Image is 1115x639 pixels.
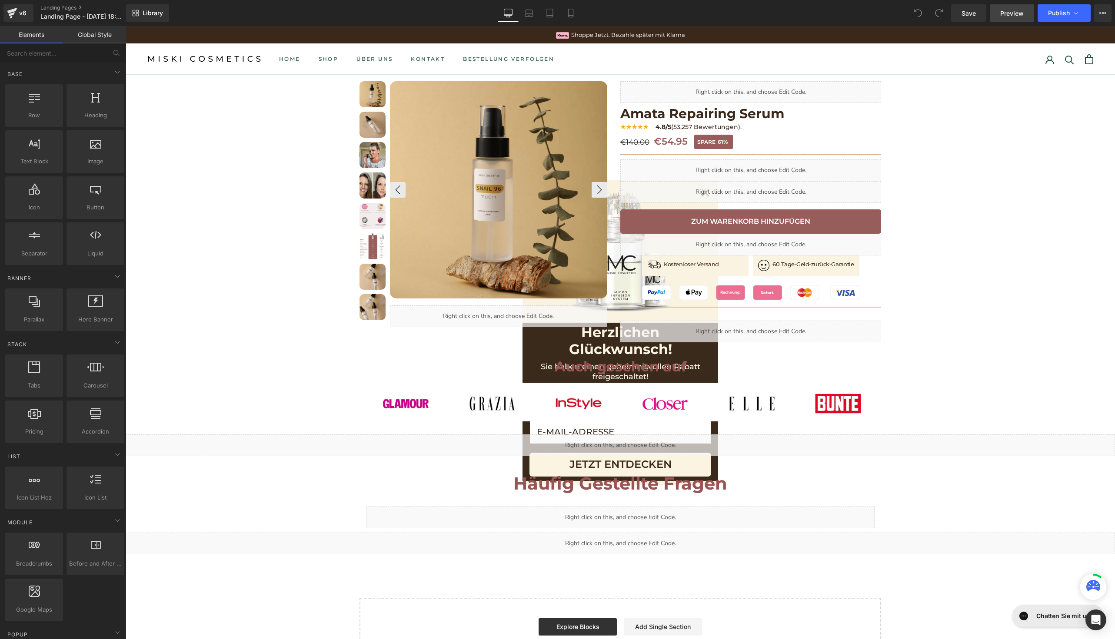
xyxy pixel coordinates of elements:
button: Publish [1038,4,1091,22]
span: Icon [8,203,60,212]
span: Heading [69,111,122,120]
span: Base [7,70,23,78]
span: SPARE [572,112,590,120]
span: €140.00 [495,110,524,122]
a: Amata Repairing Serum [234,268,264,298]
a: Global Style [63,26,126,43]
span: Library [143,9,163,17]
a: Desktop [498,4,519,22]
span: €54.95 [528,108,562,123]
span: Google Maps [8,605,60,614]
span: Icon List [69,493,122,502]
strong: 4.8/5 [530,97,546,105]
span: Image [69,157,122,166]
div: (53,257 Bewertungen) [495,96,756,106]
span: Breadcrumbs [8,559,60,568]
span: Hero Banner [69,315,122,324]
span: Popup [7,630,29,639]
span: . [615,97,616,105]
span: Banner [7,274,32,282]
span: Landing Page - [DATE] 18:23:01 [40,13,124,20]
span: Amata Repairing Serum [495,79,659,96]
img: Amata Repairing Serum [234,207,260,233]
button: More [1094,4,1112,22]
a: Amata Repairing Serum [234,55,264,86]
span: List [7,452,21,460]
img: Amata Repairing Serum [234,146,260,172]
img: Amata Repairing Serum [234,177,260,203]
span: Text Block [8,157,60,166]
span: Icon List Hoz [8,493,60,502]
a: Amata Repairing Serum [234,116,264,146]
span: Carousel [69,381,122,390]
a: Amata Repairing Serum [234,207,264,238]
button: Undo [909,4,927,22]
div: v6 [17,7,28,19]
span: Row [8,111,60,120]
h1: Häufig Gestellte Fragen [240,443,749,472]
span: Stack [7,340,28,348]
p: 60 Tage-Geld-zurück-Garantie [647,234,728,243]
a: Laptop [519,4,539,22]
span: Accordion [69,427,122,436]
span: Save [962,9,976,18]
span: Tabs [8,381,60,390]
button: Redo [930,4,948,22]
a: Amata Repairing Serum [234,238,264,268]
a: Mobile [560,4,581,22]
a: Preview [990,4,1034,22]
a: Tablet [539,4,560,22]
span: Module [7,518,33,526]
a: Landing Pages [40,4,140,11]
img: Amata Repairing Serum [234,268,260,294]
span: ★★★★★ [495,97,523,105]
img: Amata Repairing Serum [264,55,482,272]
img: Amata Repairing Serum [234,55,260,81]
span: Preview [1000,9,1024,18]
a: v6 [3,4,33,22]
span: Pricing [8,427,60,436]
iframe: Gorgias live chat messenger [882,576,981,604]
a: New Library [126,4,169,22]
a: Explore Blocks [413,592,491,609]
a: Amata Repairing Serum [234,177,264,207]
button: Zum Warenkorb hinzufügen [495,183,756,208]
span: Separator [8,249,60,258]
p: Kostenloser Versand [538,234,593,243]
img: Amata Repairing Serum [234,86,260,112]
a: Amata Repairing Serum [234,146,264,177]
div: Open Intercom Messenger [1085,609,1106,630]
img: Amata Repairing Serum [234,116,260,142]
span: 61% [592,112,602,120]
span: Publish [1048,10,1070,17]
span: Button [69,203,122,212]
span: Before and After Images [69,559,122,568]
a: Add Single Section [498,592,576,609]
h1: Auch gesehen auf [240,329,749,352]
a: Amata Repairing Serum [234,86,264,116]
span: Zum Warenkorb hinzufügen [566,191,685,199]
span: Liquid [69,249,122,258]
img: Amata Repairing Serum [234,238,260,264]
span: Parallax [8,315,60,324]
